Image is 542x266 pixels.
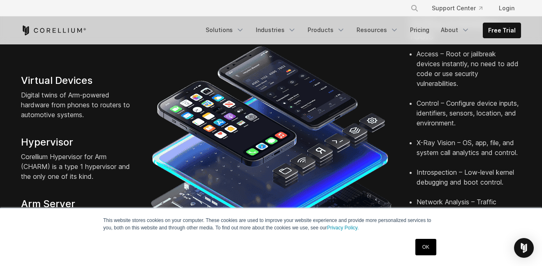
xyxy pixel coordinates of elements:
a: Support Center [425,1,489,16]
a: Industries [251,23,301,37]
div: Navigation Menu [201,23,521,38]
a: Free Trial [483,23,521,38]
a: Solutions [201,23,249,37]
p: Corellium Hypervisor for Arm (CHARM) is a type 1 hypervisor and the only one of its kind. [21,152,134,181]
li: Network Analysis – Traffic inspection, tracing, and logging. [417,197,521,227]
div: Navigation Menu [401,1,521,16]
li: X-Ray Vision – OS, app, file, and system call analytics and control. [417,138,521,167]
h4: Virtual Devices [21,74,134,87]
h4: Arm Server [21,198,134,210]
a: Corellium Home [21,25,86,35]
a: Pricing [405,23,434,37]
div: Open Intercom Messenger [514,238,534,258]
a: Login [492,1,521,16]
h4: Hypervisor [21,136,134,148]
a: Products [303,23,350,37]
a: Privacy Policy. [327,225,359,231]
li: Introspection – Low-level kernel debugging and boot control. [417,167,521,197]
a: Resources [352,23,403,37]
p: Digital twins of Arm-powered hardware from phones to routers to automotive systems. [21,90,134,120]
a: About [436,23,475,37]
p: This website stores cookies on your computer. These cookies are used to improve your website expe... [103,217,439,231]
a: OK [415,239,436,255]
button: Search [407,1,422,16]
li: Access – Root or jailbreak devices instantly, no need to add code or use security vulnerabilities. [417,49,521,98]
li: Control – Configure device inputs, identifiers, sensors, location, and environment. [417,98,521,138]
